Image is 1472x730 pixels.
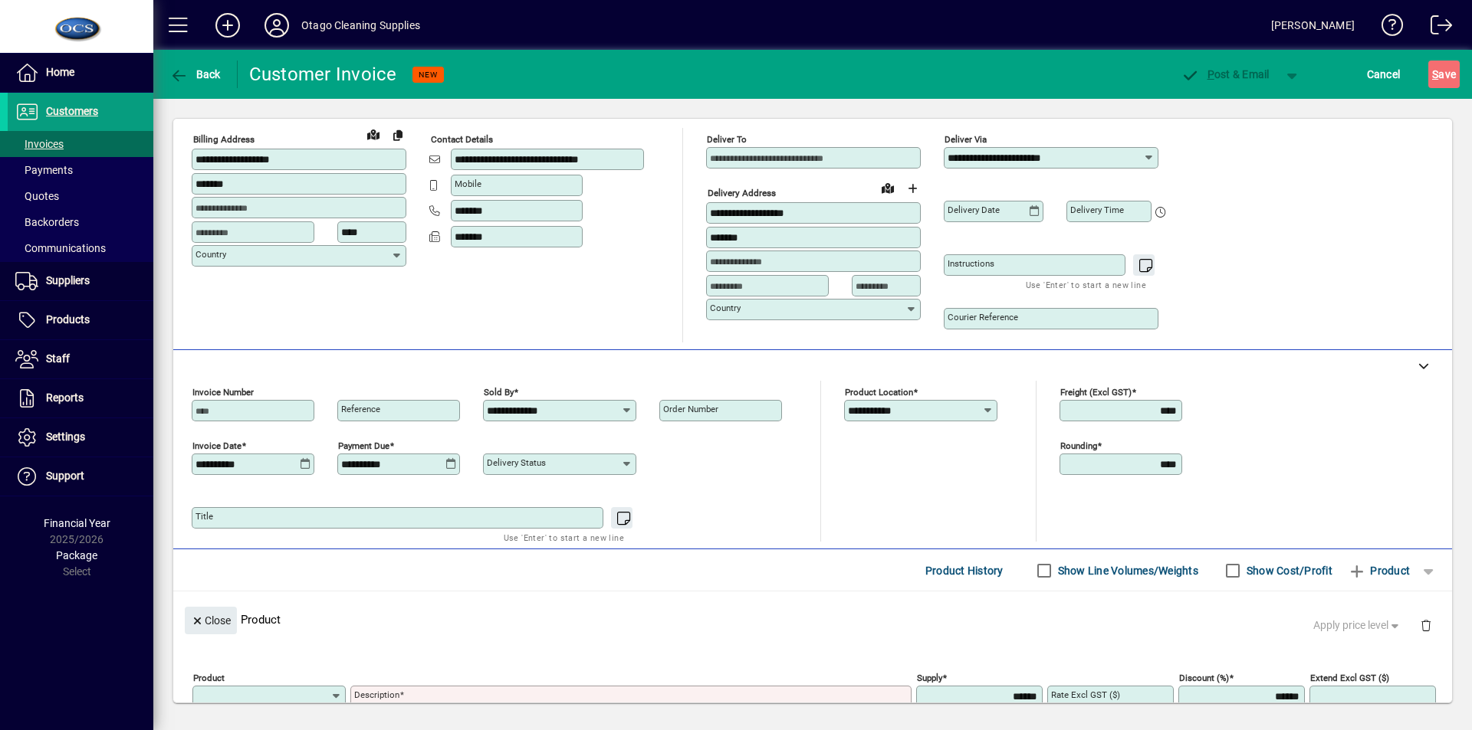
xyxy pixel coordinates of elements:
span: ave [1432,62,1456,87]
mat-label: Delivery date [948,205,1000,215]
span: Close [191,608,231,633]
mat-label: Title [195,511,213,522]
mat-label: Delivery time [1070,205,1124,215]
span: Quotes [15,190,59,202]
div: Customer Invoice [249,62,397,87]
a: Communications [8,235,153,261]
button: Choose address [900,176,925,201]
button: Save [1428,61,1460,88]
mat-label: Deliver To [707,134,747,145]
span: S [1432,68,1438,80]
a: Quotes [8,183,153,209]
span: Product History [925,558,1004,583]
mat-label: Rate excl GST ($) [1051,689,1120,700]
span: P [1207,68,1214,80]
mat-label: Sold by [484,387,514,398]
mat-label: Invoice number [192,387,254,398]
mat-label: Product [193,673,225,683]
span: ost & Email [1181,68,1270,80]
mat-label: Description [354,689,399,700]
mat-label: Extend excl GST ($) [1310,673,1389,683]
span: Back [169,68,221,80]
button: Profile [252,11,301,39]
span: Staff [46,352,70,365]
app-page-header-button: Close [181,613,241,627]
mat-label: Country [710,303,741,313]
span: Cancel [1367,62,1401,87]
button: Cancel [1363,61,1405,88]
mat-label: Courier Reference [948,312,1018,322]
label: Show Line Volumes/Weights [1055,563,1198,578]
label: Show Cost/Profit [1244,563,1332,578]
span: Apply price level [1313,617,1402,633]
span: Invoices [15,138,64,150]
a: Products [8,301,153,339]
button: Delete [1408,607,1444,643]
a: Staff [8,340,153,378]
mat-label: Discount (%) [1179,673,1229,683]
button: Apply price level [1307,612,1408,640]
span: Settings [46,430,85,443]
button: Post & Email [1173,61,1277,88]
span: Backorders [15,216,79,228]
div: Otago Cleaning Supplies [301,13,420,38]
span: Financial Year [44,517,110,529]
span: Products [46,313,90,326]
a: Home [8,54,153,92]
a: Knowledge Base [1370,3,1404,53]
mat-label: Mobile [455,178,481,189]
mat-hint: Use 'Enter' to start a new line [1026,276,1146,293]
a: Invoices [8,131,153,157]
div: Product [173,591,1452,647]
mat-label: Supply [917,673,942,683]
span: Home [46,66,74,78]
a: Support [8,457,153,496]
mat-label: Freight (excl GST) [1060,387,1132,398]
button: Product History [919,557,1010,584]
mat-label: Payment due [338,440,389,451]
mat-label: Delivery status [487,457,546,468]
mat-label: Rounding [1060,440,1097,451]
a: Reports [8,379,153,417]
a: Settings [8,418,153,457]
app-page-header-button: Back [153,61,238,88]
button: Back [166,61,225,88]
mat-label: Invoice date [192,440,242,451]
span: Reports [46,391,84,404]
mat-label: Deliver via [945,134,987,145]
button: Add [203,11,252,39]
span: Communications [15,242,106,254]
div: [PERSON_NAME] [1271,13,1355,38]
mat-label: Product location [845,387,913,398]
button: Copy to Delivery address [386,123,410,147]
mat-label: Instructions [948,258,994,269]
mat-label: Reference [341,404,380,414]
mat-label: Order number [663,404,718,414]
a: Payments [8,157,153,183]
button: Close [185,607,237,634]
a: Logout [1419,3,1453,53]
span: Suppliers [46,274,90,286]
a: View on map [361,122,386,146]
app-page-header-button: Delete [1408,618,1444,632]
span: Customers [46,105,98,117]
a: Backorders [8,209,153,235]
a: Suppliers [8,262,153,300]
span: Support [46,470,84,482]
a: View on map [876,175,900,200]
mat-hint: Use 'Enter' to start a new line [504,529,624,546]
span: Payments [15,164,73,176]
mat-label: Country [195,249,226,260]
span: NEW [419,70,438,80]
span: Package [56,549,97,561]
